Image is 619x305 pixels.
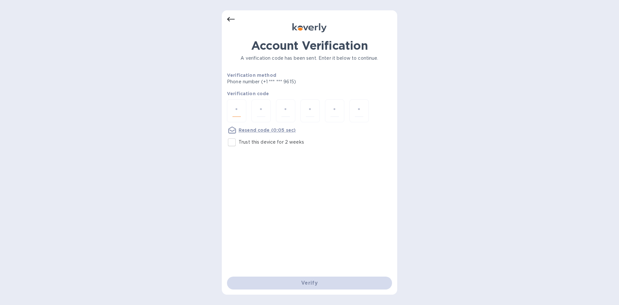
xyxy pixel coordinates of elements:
u: Resend code (0:05 sec) [239,127,296,133]
p: Phone number (+1 *** *** 9615) [227,78,345,85]
b: Verification method [227,73,276,78]
h1: Account Verification [227,39,392,52]
p: A verification code has been sent. Enter it below to continue. [227,55,392,62]
p: Verification code [227,90,392,97]
p: Trust this device for 2 weeks [239,139,304,146]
